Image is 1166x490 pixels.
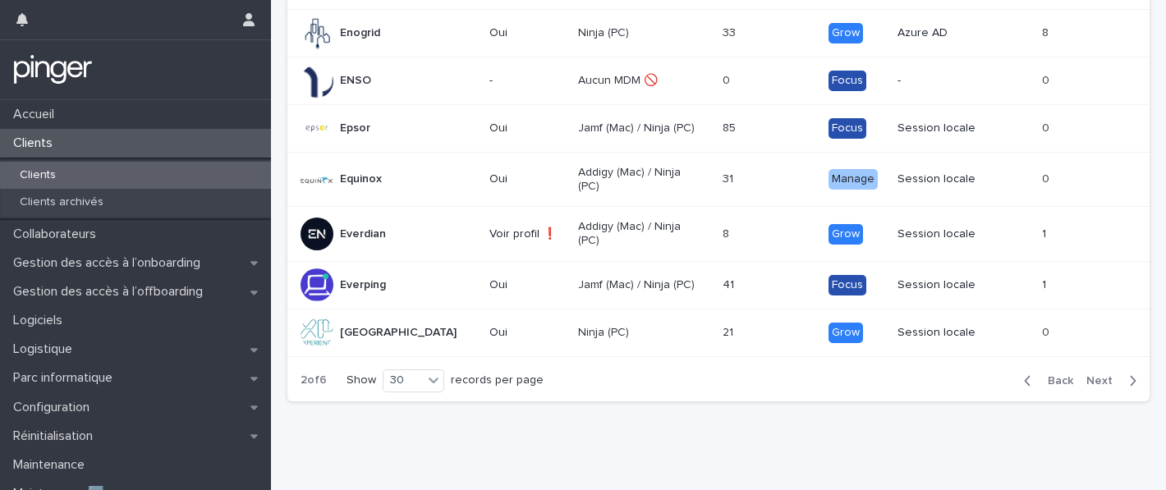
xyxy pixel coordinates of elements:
p: Collaborateurs [7,227,109,242]
p: Oui [489,172,566,186]
p: 41 [723,275,737,292]
p: Voir profil ❗ [489,227,566,241]
p: 0 [1042,169,1053,186]
p: Maintenance [7,457,98,473]
p: 8 [723,224,732,241]
p: Session locale [897,172,1015,186]
p: Aucun MDM 🚫 [578,74,695,88]
tr: [GEOGRAPHIC_DATA]OuiNinja (PC)2121 GrowSession locale00 [287,309,1150,356]
p: [GEOGRAPHIC_DATA] [340,326,457,340]
p: 33 [723,23,739,40]
p: 31 [723,169,737,186]
p: Epsor [340,121,370,135]
p: Jamf (Mac) / Ninja (PC) [578,121,695,135]
p: 8 [1042,23,1052,40]
button: Next [1080,373,1150,388]
p: Réinitialisation [7,428,106,444]
p: Oui [489,121,566,135]
p: Addigy (Mac) / Ninja (PC) [578,166,695,194]
p: 21 [723,323,737,340]
p: Everping [340,278,386,292]
div: Focus [829,71,866,91]
p: Clients [7,135,66,151]
div: Grow [829,323,863,343]
tr: EverpingOuiJamf (Mac) / Ninja (PC)4141 FocusSession locale11 [287,262,1150,309]
p: Jamf (Mac) / Ninja (PC) [578,278,695,292]
p: Show [347,373,376,387]
p: Logiciels [7,313,76,328]
p: Enogrid [340,26,380,40]
p: Parc informatique [7,370,126,386]
button: Back [1011,373,1080,388]
div: 30 [383,372,423,389]
p: Everdian [340,227,386,241]
tr: EquinoxOuiAddigy (Mac) / Ninja (PC)3131 ManageSession locale00 [287,152,1150,207]
p: records per page [451,373,544,387]
p: - [489,74,566,88]
p: 0 [1042,71,1053,88]
p: Gestion des accès à l’offboarding [7,284,216,300]
p: Azure AD [897,26,1015,40]
span: Next [1086,375,1122,387]
tr: EpsorOuiJamf (Mac) / Ninja (PC)8585 FocusSession locale00 [287,105,1150,153]
tr: EnogridOuiNinja (PC)3333 GrowAzure AD88 [287,10,1150,57]
p: Session locale [897,227,1015,241]
p: Logistique [7,341,85,357]
p: 0 [723,71,733,88]
p: 85 [723,118,739,135]
p: Equinox [340,172,382,186]
p: Session locale [897,278,1015,292]
tr: ENSO-Aucun MDM 🚫00 Focus-00 [287,57,1150,105]
p: 1 [1042,275,1049,292]
p: Gestion des accès à l’onboarding [7,255,213,271]
span: Back [1038,375,1073,387]
p: Oui [489,278,566,292]
p: Ninja (PC) [578,326,695,340]
p: Configuration [7,400,103,415]
p: Addigy (Mac) / Ninja (PC) [578,220,695,248]
p: 1 [1042,224,1049,241]
p: - [897,74,1015,88]
p: Session locale [897,326,1015,340]
p: Ninja (PC) [578,26,695,40]
p: Accueil [7,107,67,122]
div: Focus [829,118,866,139]
p: 2 of 6 [287,360,340,401]
div: Manage [829,169,878,190]
p: Oui [489,326,566,340]
div: Grow [829,224,863,245]
div: Focus [829,275,866,295]
div: Grow [829,23,863,44]
p: Clients archivés [7,195,117,209]
p: Session locale [897,121,1015,135]
tr: EverdianVoir profil ❗Addigy (Mac) / Ninja (PC)88 GrowSession locale11 [287,207,1150,262]
p: 0 [1042,118,1053,135]
img: mTgBEunGTSyRkCgitkcU [13,53,93,86]
p: 0 [1042,323,1053,340]
p: Oui [489,26,566,40]
p: Clients [7,168,69,182]
p: ENSO [340,74,371,88]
